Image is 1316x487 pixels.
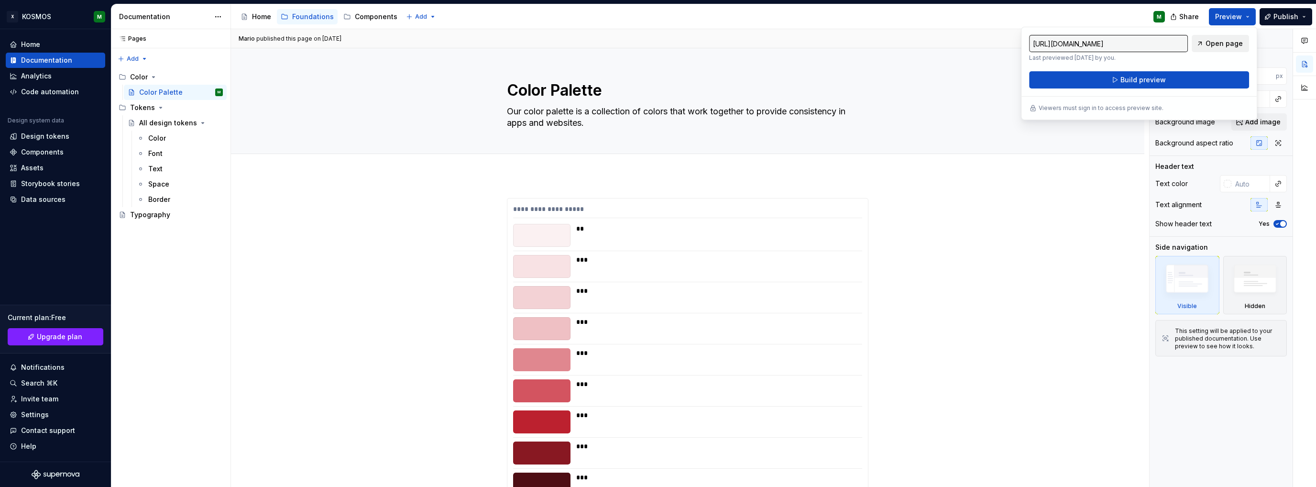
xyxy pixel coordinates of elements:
span: Add [127,55,139,63]
div: Typography [130,210,170,220]
div: Side navigation [1155,243,1208,252]
div: Tokens [115,100,227,115]
div: Color [148,133,166,143]
button: Upgrade plan [8,328,103,345]
div: Hidden [1223,256,1287,314]
div: Color [130,72,148,82]
a: Components [6,144,105,160]
div: Data sources [21,195,66,204]
button: Preview [1209,8,1256,25]
div: Help [21,442,36,451]
div: Code automation [21,87,79,97]
span: Upgrade plan [37,332,82,342]
button: Build preview [1029,71,1249,89]
button: Contact support [6,423,105,438]
div: published this page on [DATE] [256,35,341,43]
p: Last previewed [DATE] by you. [1029,54,1188,62]
div: Documentation [119,12,209,22]
div: Tokens [130,103,155,112]
div: Background image [1155,117,1215,127]
div: M [97,13,102,21]
a: Typography [115,207,227,222]
p: px [1276,72,1283,80]
div: Search ⌘K [21,378,57,388]
span: Build preview [1120,75,1166,85]
div: Visible [1177,302,1197,310]
button: Add [115,52,151,66]
a: Components [340,9,401,24]
div: Text color [1155,179,1188,188]
button: Help [6,439,105,454]
div: Notifications [21,363,65,372]
a: Color [133,131,227,146]
svg: Supernova Logo [32,470,79,479]
div: Color [115,69,227,85]
span: Add [415,13,427,21]
div: Analytics [21,71,52,81]
div: Assets [21,163,44,173]
div: Page tree [115,69,227,222]
a: Design tokens [6,129,105,144]
div: KOSMOS [22,12,51,22]
div: Show header text [1155,219,1212,229]
div: Contact support [21,426,75,435]
textarea: Our color palette is a collection of colors that work together to provide consistency in apps and... [505,104,866,131]
div: Foundations [292,12,334,22]
textarea: Color Palette [505,79,866,102]
div: All design tokens [139,118,197,128]
div: Design system data [8,117,64,124]
button: XKOSMOSM [2,6,109,27]
span: Share [1179,12,1199,22]
div: M [218,88,220,97]
a: Text [133,161,227,177]
div: Hidden [1245,302,1265,310]
div: Home [21,40,40,49]
div: Text alignment [1155,200,1202,210]
div: Components [21,147,64,157]
div: This setting will be applied to your published documentation. Use preview to see how it looks. [1175,327,1281,350]
a: Settings [6,407,105,422]
div: Documentation [21,55,72,65]
span: Open page [1206,39,1243,48]
div: Text [148,164,163,174]
div: Storybook stories [21,179,80,188]
span: Preview [1215,12,1242,22]
input: Auto [1231,175,1270,192]
div: Invite team [21,394,58,404]
div: Border [148,195,170,204]
button: Add image [1231,113,1287,131]
div: Header text [1155,162,1194,171]
span: Add image [1245,117,1281,127]
button: Share [1165,8,1205,25]
div: Color Palette [139,88,183,97]
div: Home [252,12,271,22]
a: Space [133,177,227,192]
div: Settings [21,410,49,420]
a: Code automation [6,84,105,100]
div: X [7,11,18,22]
a: Analytics [6,68,105,84]
div: Visible [1155,256,1219,314]
div: Space [148,179,169,189]
div: Components [355,12,397,22]
a: Data sources [6,192,105,207]
div: M [1157,13,1162,21]
div: Background aspect ratio [1155,138,1233,148]
button: Publish [1260,8,1312,25]
button: Search ⌘K [6,376,105,391]
p: Viewers must sign in to access preview site. [1039,104,1163,112]
a: Open page [1192,35,1249,52]
div: Current plan : Free [8,313,103,322]
a: Invite team [6,391,105,407]
button: Notifications [6,360,105,375]
div: Pages [115,35,146,43]
a: Assets [6,160,105,176]
a: Documentation [6,53,105,68]
a: Storybook stories [6,176,105,191]
a: Border [133,192,227,207]
div: Font [148,149,163,158]
span: Mario [239,35,255,43]
button: Add [403,10,439,23]
a: All design tokens [124,115,227,131]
